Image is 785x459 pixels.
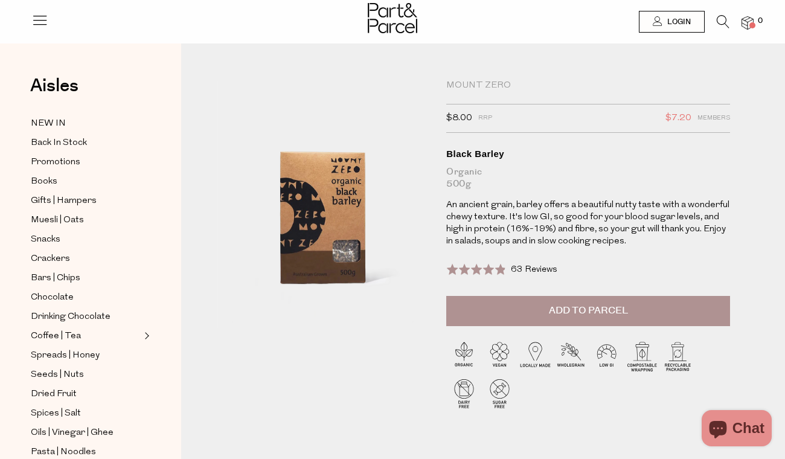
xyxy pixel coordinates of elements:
inbox-online-store-chat: Shopify online store chat [698,410,775,449]
img: P_P-ICONS-Live_Bec_V11_Sugar_Free.svg [482,376,517,411]
span: Login [664,17,691,27]
span: Add to Parcel [549,304,628,318]
span: Muesli | Oats [31,213,84,228]
a: Chocolate [31,290,141,305]
a: Spices | Salt [31,406,141,421]
button: Expand/Collapse Coffee | Tea [141,329,150,343]
a: Spreads | Honey [31,348,141,363]
span: Bars | Chips [31,271,80,286]
span: 63 Reviews [511,265,557,274]
a: Dried Fruit [31,387,141,402]
a: NEW IN [31,116,141,131]
span: Oils | Vinegar | Ghee [31,426,114,440]
img: P_P-ICONS-Live_Bec_V11_Recyclable_Packaging.svg [660,338,696,374]
a: Login [639,11,705,33]
a: Bars | Chips [31,271,141,286]
img: Black Barley [217,80,428,329]
img: Part&Parcel [368,3,417,33]
a: Aisles [30,77,78,107]
span: Promotions [31,155,80,170]
img: P_P-ICONS-Live_Bec_V11_Locally_Made_2.svg [517,338,553,374]
button: Add to Parcel [446,296,730,326]
span: Dried Fruit [31,387,77,402]
span: Spices | Salt [31,406,81,421]
a: Snacks [31,232,141,247]
div: Black Barley [446,148,730,160]
img: P_P-ICONS-Live_Bec_V11_Low_Gi.svg [589,338,624,374]
a: Drinking Chocolate [31,309,141,324]
span: NEW IN [31,117,66,131]
span: $7.20 [665,111,691,126]
a: Oils | Vinegar | Ghee [31,425,141,440]
a: Promotions [31,155,141,170]
span: Gifts | Hampers [31,194,97,208]
a: Books [31,174,141,189]
img: P_P-ICONS-Live_Bec_V11_Vegan.svg [482,338,517,374]
span: Back In Stock [31,136,87,150]
span: Chocolate [31,290,74,305]
a: 0 [742,16,754,29]
p: An ancient grain, barley offers a beautiful nutty taste with a wonderful chewy texture. It's low ... [446,199,730,248]
span: $8.00 [446,111,472,126]
span: Drinking Chocolate [31,310,111,324]
span: Members [697,111,730,126]
div: Organic 500g [446,166,730,190]
a: Coffee | Tea [31,329,141,344]
img: P_P-ICONS-Live_Bec_V11_Organic.svg [446,338,482,374]
div: Mount Zero [446,80,730,92]
span: 0 [755,16,766,27]
a: Gifts | Hampers [31,193,141,208]
span: Spreads | Honey [31,348,100,363]
img: P_P-ICONS-Live_Bec_V11_Compostable_Wrapping.svg [624,338,660,374]
span: Crackers [31,252,70,266]
span: RRP [478,111,492,126]
img: P_P-ICONS-Live_Bec_V11_Dairy_Free.svg [446,376,482,411]
a: Seeds | Nuts [31,367,141,382]
span: Aisles [30,72,78,99]
img: P_P-ICONS-Live_Bec_V11_Wholegrain.svg [553,338,589,374]
span: Snacks [31,233,60,247]
a: Muesli | Oats [31,213,141,228]
span: Seeds | Nuts [31,368,84,382]
span: Coffee | Tea [31,329,81,344]
a: Back In Stock [31,135,141,150]
a: Crackers [31,251,141,266]
span: Books [31,175,57,189]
